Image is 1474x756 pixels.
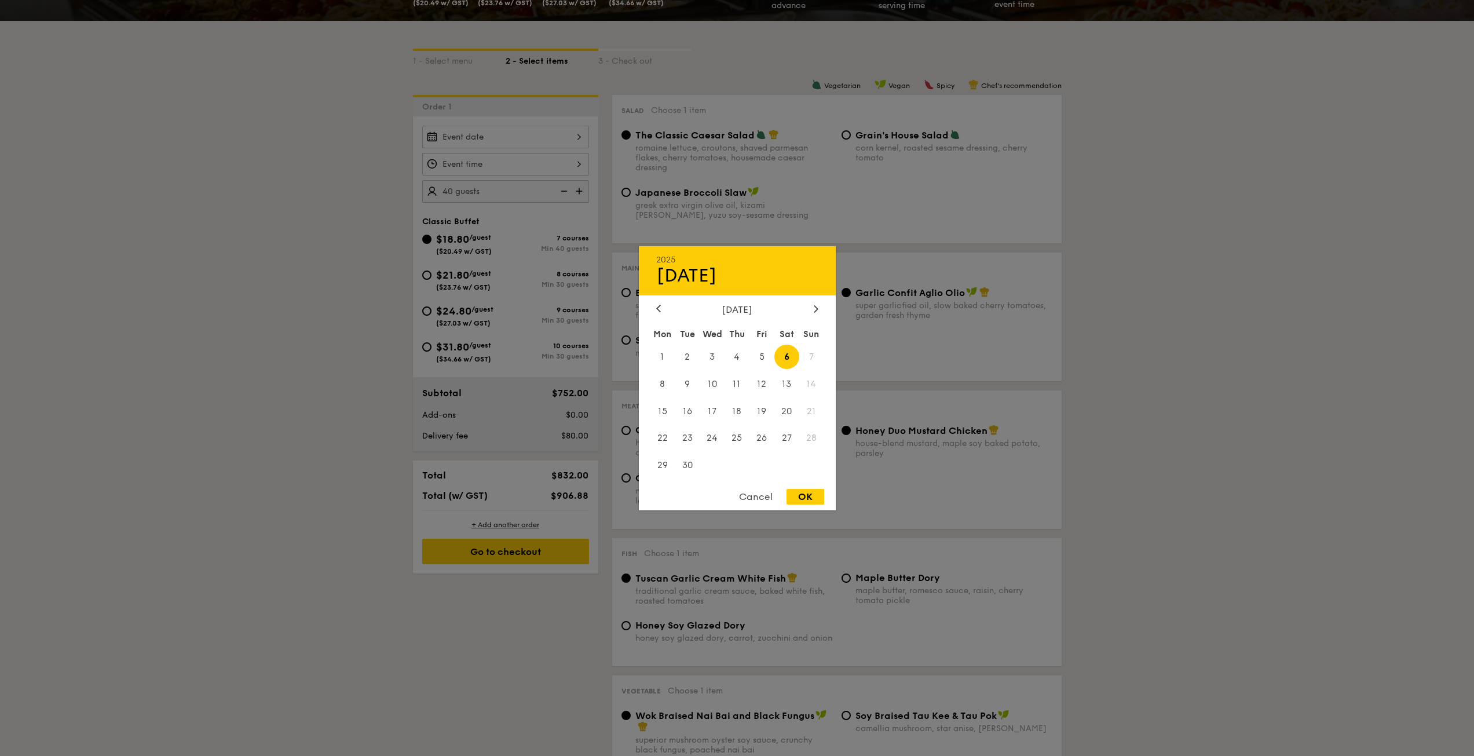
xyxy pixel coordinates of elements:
[725,323,749,344] div: Thu
[675,453,700,478] span: 30
[675,344,700,369] span: 2
[650,426,675,451] span: 22
[700,426,725,451] span: 24
[749,399,774,423] span: 19
[656,304,818,315] div: [DATE]
[774,399,799,423] span: 20
[725,399,749,423] span: 18
[727,489,784,505] div: Cancel
[675,399,700,423] span: 16
[675,323,700,344] div: Tue
[700,399,725,423] span: 17
[799,344,824,369] span: 7
[799,399,824,423] span: 21
[650,453,675,478] span: 29
[650,399,675,423] span: 15
[675,426,700,451] span: 23
[650,323,675,344] div: Mon
[700,344,725,369] span: 3
[799,426,824,451] span: 28
[749,344,774,369] span: 5
[799,371,824,396] span: 14
[787,489,824,505] div: OK
[774,344,799,369] span: 6
[749,426,774,451] span: 26
[774,371,799,396] span: 13
[799,323,824,344] div: Sun
[774,323,799,344] div: Sat
[774,426,799,451] span: 27
[749,371,774,396] span: 12
[725,344,749,369] span: 4
[650,344,675,369] span: 1
[725,426,749,451] span: 25
[700,323,725,344] div: Wed
[656,264,818,286] div: [DATE]
[650,371,675,396] span: 8
[749,323,774,344] div: Fri
[656,254,818,264] div: 2025
[700,371,725,396] span: 10
[675,371,700,396] span: 9
[725,371,749,396] span: 11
